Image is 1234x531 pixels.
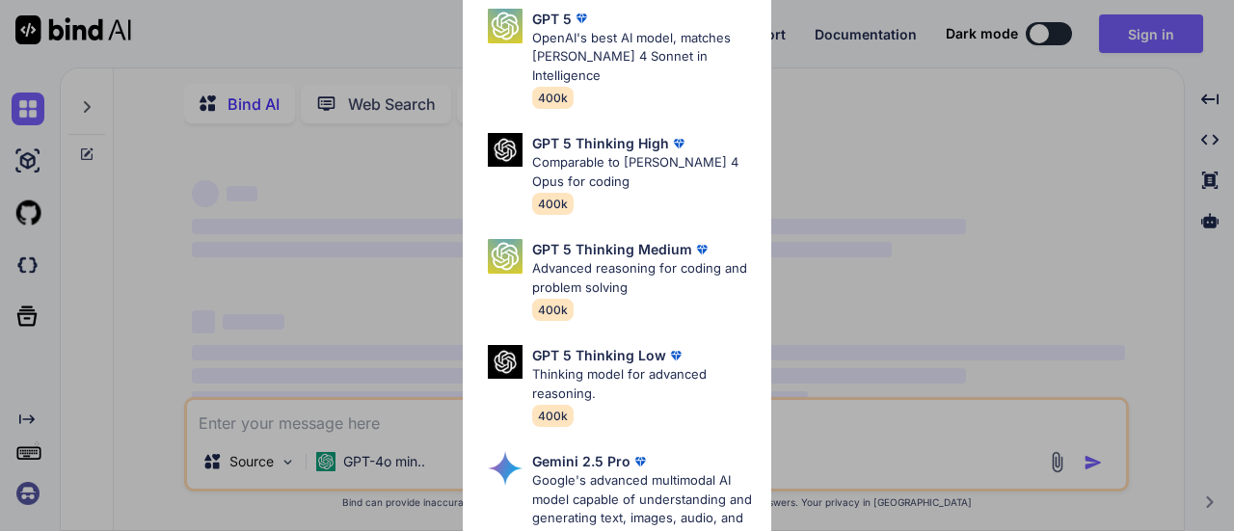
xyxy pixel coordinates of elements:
p: Gemini 2.5 Pro [532,451,630,471]
img: premium [630,452,650,471]
p: GPT 5 Thinking High [532,133,669,153]
img: Pick Models [488,345,523,379]
img: premium [666,346,685,365]
p: Thinking model for advanced reasoning. [532,365,756,403]
img: premium [669,134,688,153]
span: 400k [532,87,574,109]
img: Pick Models [488,451,523,486]
img: premium [692,240,711,259]
span: 400k [532,299,574,321]
p: GPT 5 [532,9,572,29]
img: Pick Models [488,239,523,274]
p: GPT 5 Thinking Medium [532,239,692,259]
img: Pick Models [488,9,523,43]
p: GPT 5 Thinking Low [532,345,666,365]
p: Comparable to [PERSON_NAME] 4 Opus for coding [532,153,756,191]
p: Advanced reasoning for coding and problem solving [532,259,756,297]
img: premium [572,9,591,28]
span: 400k [532,405,574,427]
p: OpenAI's best AI model, matches [PERSON_NAME] 4 Sonnet in Intelligence [532,29,756,86]
img: Pick Models [488,133,523,167]
span: 400k [532,193,574,215]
